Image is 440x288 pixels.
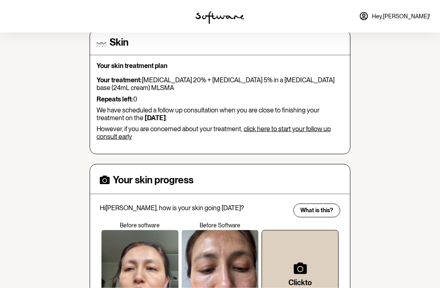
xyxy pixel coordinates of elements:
p: [MEDICAL_DATA] 20% + [MEDICAL_DATA] 5% in a [MEDICAL_DATA] base (24mL cream) MLSMA [97,76,343,92]
img: software logo [196,11,244,24]
a: Hey,[PERSON_NAME]! [354,7,435,26]
strong: Repeats left: [97,95,133,103]
p: 0 [97,95,343,103]
button: What is this? [293,204,340,218]
a: click here to start your follow up consult early [97,125,331,141]
span: Hey, [PERSON_NAME] ! [372,13,430,20]
p: Before Software [180,222,260,229]
b: [DATE] [145,114,166,122]
strong: Your treatment: [97,76,142,84]
p: However, if you are concerned about your treatment, [97,125,343,141]
span: What is this? [300,207,333,214]
p: We have scheduled a follow up consultation when you are close to finishing your treatment on the . [97,106,343,122]
h4: Your skin progress [113,174,194,186]
p: Hi [PERSON_NAME] , how is your skin going [DATE]? [100,204,288,212]
p: Before software [100,222,180,229]
p: Your skin treatment plan [97,62,343,70]
h4: Skin [110,37,128,48]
